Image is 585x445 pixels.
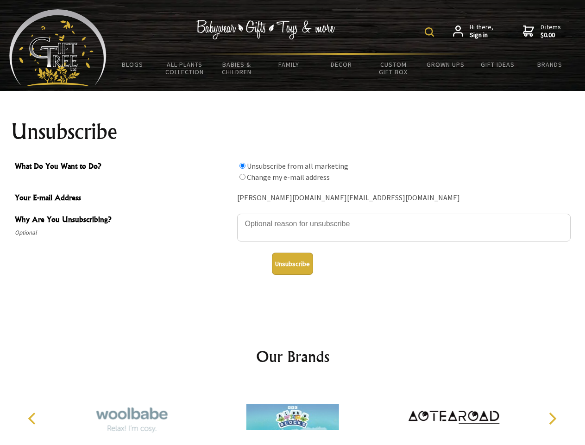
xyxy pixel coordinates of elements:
[159,55,211,82] a: All Plants Collection
[263,55,315,74] a: Family
[247,161,348,171] label: Unsubscribe from all marketing
[239,163,245,169] input: What Do You Want to Do?
[367,55,420,82] a: Custom Gift Box
[472,55,524,74] a: Gift Ideas
[523,23,561,39] a: 0 items$0.00
[524,55,576,74] a: Brands
[419,55,472,74] a: Grown Ups
[470,31,493,39] strong: Sign in
[453,23,493,39] a: Hi there,Sign in
[315,55,367,74] a: Decor
[470,23,493,39] span: Hi there,
[15,227,233,238] span: Optional
[15,214,233,227] span: Why Are You Unsubscribing?
[541,23,561,39] span: 0 items
[239,174,245,180] input: What Do You Want to Do?
[541,31,561,39] strong: $0.00
[211,55,263,82] a: Babies & Children
[542,408,562,429] button: Next
[11,121,574,143] h1: Unsubscribe
[237,214,571,242] textarea: Why Are You Unsubscribing?
[19,345,567,368] h2: Our Brands
[196,20,335,39] img: Babywear - Gifts - Toys & more
[107,55,159,74] a: BLOGS
[425,27,434,37] img: product search
[272,253,313,275] button: Unsubscribe
[23,408,44,429] button: Previous
[15,160,233,174] span: What Do You Want to Do?
[237,191,571,205] div: [PERSON_NAME][DOMAIN_NAME][EMAIL_ADDRESS][DOMAIN_NAME]
[9,9,107,86] img: Babyware - Gifts - Toys and more...
[247,172,330,182] label: Change my e-mail address
[15,192,233,205] span: Your E-mail Address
